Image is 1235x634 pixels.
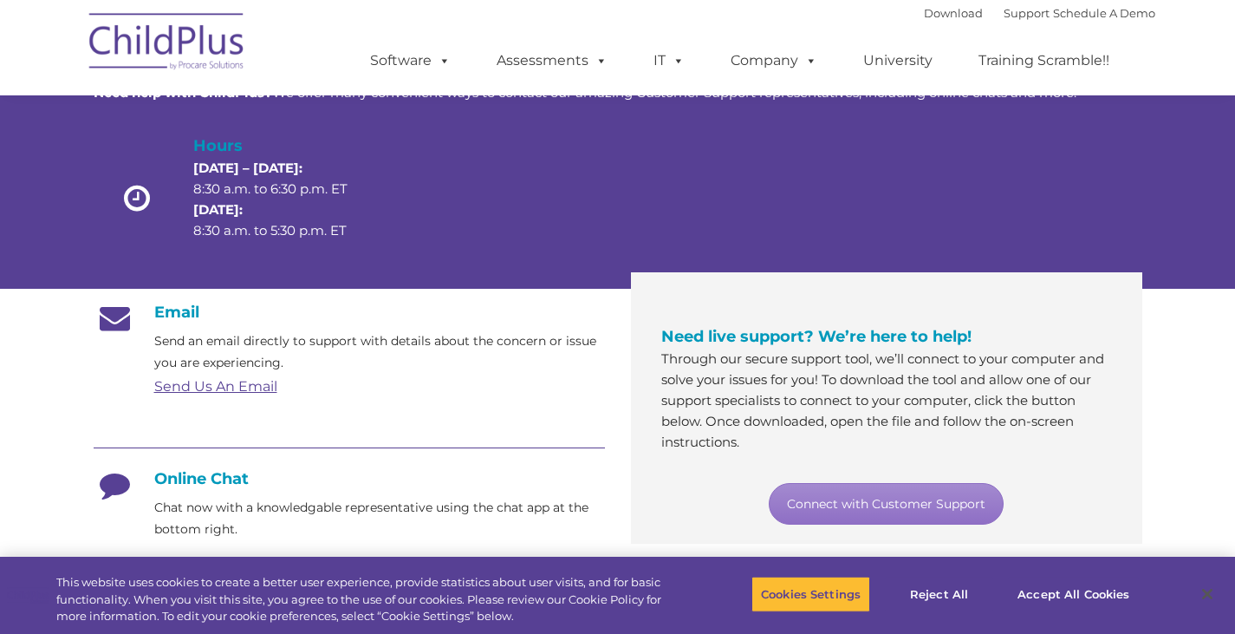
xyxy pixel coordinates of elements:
[751,576,870,612] button: Cookies Settings
[94,469,605,488] h4: Online Chat
[924,6,1155,20] font: |
[661,349,1112,453] p: Through our secure support tool, we’ll connect to your computer and solve your issues for you! To...
[661,327,972,346] span: Need live support? We’re here to help!
[154,330,605,374] p: Send an email directly to support with details about the concern or issue you are experiencing.
[769,483,1004,525] a: Connect with Customer Support
[193,158,377,241] p: 8:30 a.m. to 6:30 p.m. ET 8:30 a.m. to 5:30 p.m. ET
[154,378,277,395] a: Send Us An Email
[193,201,243,218] strong: [DATE]:
[81,1,254,88] img: ChildPlus by Procare Solutions
[1004,6,1050,20] a: Support
[961,43,1127,78] a: Training Scramble!!
[846,43,950,78] a: University
[193,134,377,158] h4: Hours
[924,6,983,20] a: Download
[1008,576,1139,612] button: Accept All Cookies
[193,160,302,176] strong: [DATE] – [DATE]:
[1188,575,1226,613] button: Close
[885,576,993,612] button: Reject All
[56,574,679,625] div: This website uses cookies to create a better user experience, provide statistics about user visit...
[94,303,605,322] h4: Email
[479,43,625,78] a: Assessments
[713,43,835,78] a: Company
[353,43,468,78] a: Software
[1053,6,1155,20] a: Schedule A Demo
[154,497,605,540] p: Chat now with a knowledgable representative using the chat app at the bottom right.
[636,43,702,78] a: IT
